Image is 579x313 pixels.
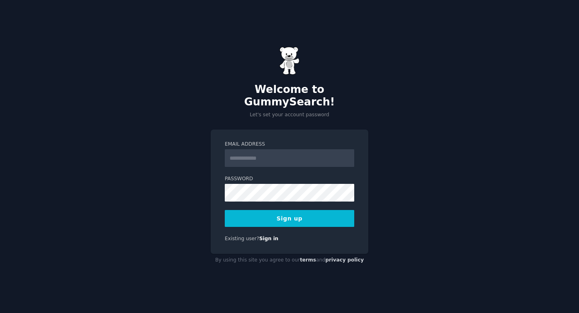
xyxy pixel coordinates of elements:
label: Password [225,175,354,183]
a: Sign in [259,236,279,241]
h2: Welcome to GummySearch! [211,83,368,109]
a: privacy policy [325,257,364,263]
label: Email Address [225,141,354,148]
a: terms [300,257,316,263]
img: Gummy Bear [279,47,300,75]
button: Sign up [225,210,354,227]
div: By using this site you agree to our and [211,254,368,267]
p: Let's set your account password [211,111,368,119]
span: Existing user? [225,236,259,241]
